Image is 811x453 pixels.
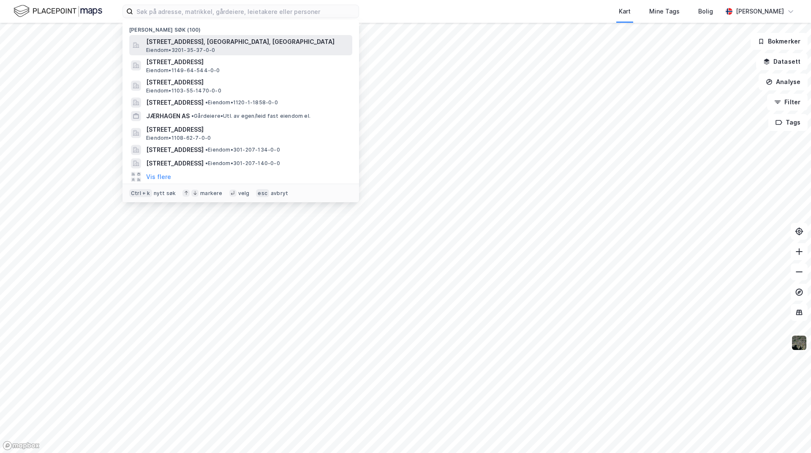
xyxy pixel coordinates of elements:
span: Eiendom • 301-207-134-0-0 [205,146,280,153]
button: Bokmerker [751,33,808,50]
span: • [205,146,208,153]
span: [STREET_ADDRESS] [146,145,204,155]
span: Eiendom • 3201-35-37-0-0 [146,47,215,54]
button: Tags [768,114,808,131]
span: [STREET_ADDRESS] [146,158,204,168]
div: nytt søk [154,190,176,197]
span: • [205,99,208,106]
input: Søk på adresse, matrikkel, gårdeiere, leietakere eller personer [133,5,359,18]
a: Mapbox homepage [3,441,40,450]
div: [PERSON_NAME] [736,6,784,16]
span: Eiendom • 1120-1-1858-0-0 [205,99,278,106]
span: [STREET_ADDRESS] [146,77,349,87]
span: [STREET_ADDRESS] [146,125,349,135]
div: avbryt [271,190,288,197]
iframe: Chat Widget [769,412,811,453]
span: Gårdeiere • Utl. av egen/leid fast eiendom el. [191,113,310,119]
span: • [191,113,194,119]
span: JÆRHAGEN AS [146,111,190,121]
div: Kontrollprogram for chat [769,412,811,453]
span: [STREET_ADDRESS] [146,98,204,108]
div: [PERSON_NAME] søk (100) [122,20,359,35]
button: Vis flere [146,172,171,182]
img: 9k= [791,335,807,351]
div: Kart [619,6,631,16]
div: markere [200,190,222,197]
span: Eiendom • 1108-62-7-0-0 [146,135,211,141]
div: esc [256,189,269,198]
span: [STREET_ADDRESS] [146,57,349,67]
div: Bolig [698,6,713,16]
span: • [205,160,208,166]
span: Eiendom • 1149-64-544-0-0 [146,67,220,74]
button: Analyse [759,73,808,90]
div: Ctrl + k [129,189,152,198]
button: Datasett [756,53,808,70]
img: logo.f888ab2527a4732fd821a326f86c7f29.svg [14,4,102,19]
div: velg [238,190,250,197]
span: Eiendom • 1103-55-1470-0-0 [146,87,221,94]
button: Filter [767,94,808,111]
div: Mine Tags [649,6,680,16]
span: [STREET_ADDRESS], [GEOGRAPHIC_DATA], [GEOGRAPHIC_DATA] [146,37,349,47]
span: Eiendom • 301-207-140-0-0 [205,160,280,167]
